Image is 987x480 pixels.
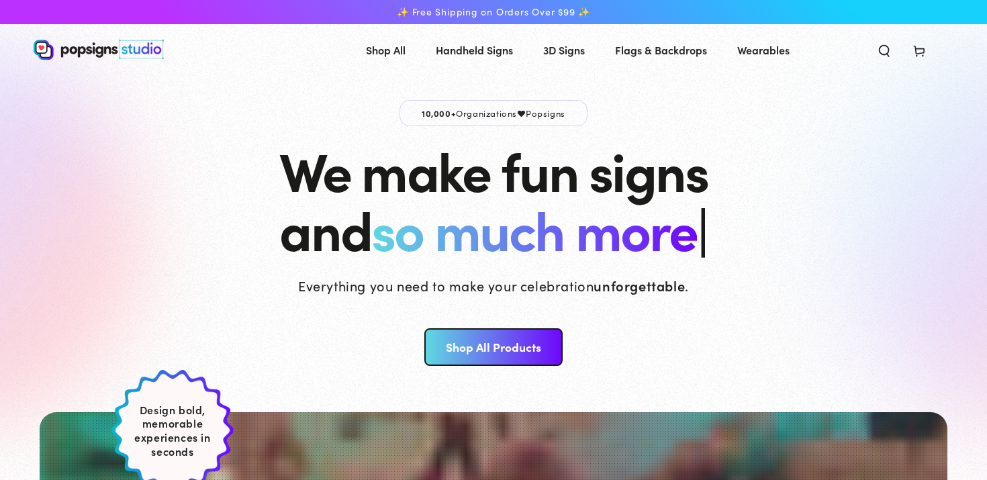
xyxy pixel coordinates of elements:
[397,6,590,18] span: ✨ Free Shipping on Orders Over $99 ✨
[426,32,523,68] a: Handheld Signs
[533,32,595,68] a: 3D Signs
[371,191,697,265] span: so much more
[615,40,707,60] span: Flags & Backdrops
[424,328,562,366] a: Shop All Products
[697,190,707,266] span: |
[543,40,585,60] span: 3D Signs
[356,32,416,68] a: Shop All
[399,100,587,126] p: Organizations Popsigns
[422,107,456,119] span: 10,000+
[727,32,800,68] a: Wearables
[34,40,164,60] img: Popsigns Studio
[594,276,685,295] strong: unforgettable
[737,40,790,60] span: Wearables
[436,40,513,60] span: Handheld Signs
[867,35,902,64] summary: Search our site
[605,32,717,68] a: Flags & Backdrops
[366,40,406,60] span: Shop All
[279,140,708,258] h1: We make fun signs and
[298,276,689,295] p: Everything you need to make your celebration .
